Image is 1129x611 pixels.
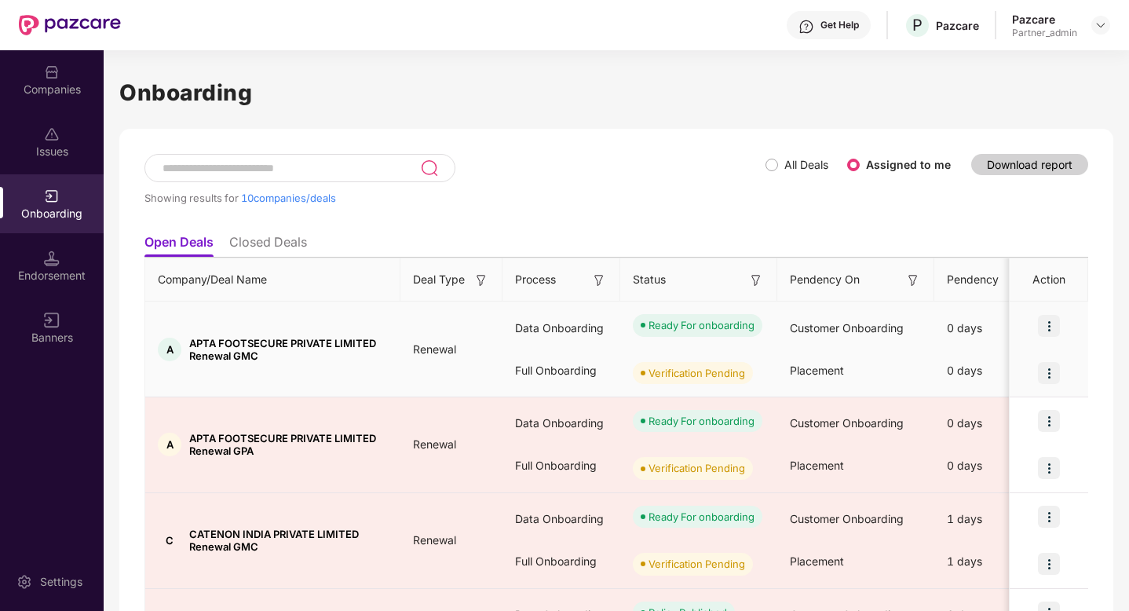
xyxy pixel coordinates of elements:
img: svg+xml;base64,PHN2ZyB3aWR0aD0iMTYiIGhlaWdodD0iMTYiIHZpZXdCb3g9IjAgMCAxNiAxNiIgZmlsbD0ibm9uZSIgeG... [591,273,607,288]
div: Full Onboarding [502,445,620,487]
img: svg+xml;base64,PHN2ZyB3aWR0aD0iMTYiIGhlaWdodD0iMTYiIHZpZXdCb3g9IjAgMCAxNiAxNiIgZmlsbD0ibm9uZSIgeG... [473,273,489,288]
div: Get Help [820,19,859,31]
span: Renewal [400,342,469,356]
img: icon [1038,506,1060,528]
img: svg+xml;base64,PHN2ZyB3aWR0aD0iMTYiIGhlaWdodD0iMTYiIHZpZXdCb3g9IjAgMCAxNiAxNiIgZmlsbD0ibm9uZSIgeG... [748,273,764,288]
span: 10 companies/deals [241,192,336,204]
div: C [158,529,181,552]
img: New Pazcare Logo [19,15,121,35]
label: Assigned to me [866,158,951,171]
img: svg+xml;base64,PHN2ZyBpZD0iU2V0dGluZy0yMHgyMCIgeG1sbnM9Imh0dHA6Ly93d3cudzMub3JnLzIwMDAvc3ZnIiB3aW... [16,574,32,590]
img: svg+xml;base64,PHN2ZyB3aWR0aD0iMTYiIGhlaWdodD0iMTYiIHZpZXdCb3g9IjAgMCAxNiAxNiIgZmlsbD0ibm9uZSIgeG... [905,273,921,288]
div: 0 days [934,402,1052,445]
img: svg+xml;base64,PHN2ZyBpZD0iQ29tcGFuaWVzIiB4bWxucz0iaHR0cDovL3d3dy53My5vcmcvMjAwMC9zdmciIHdpZHRoPS... [44,64,60,80]
div: Ready For onboarding [649,509,754,525]
span: Placement [790,554,844,568]
th: Action [1010,258,1088,302]
span: CATENON INDIA PRIVATE LIMITED Renewal GMC [189,528,388,553]
div: 1 days [934,498,1052,540]
h1: Onboarding [119,75,1113,110]
div: 0 days [934,349,1052,392]
label: All Deals [784,158,828,171]
span: Renewal [400,533,469,547]
span: Renewal [400,437,469,451]
img: icon [1038,410,1060,432]
div: Verification Pending [649,365,745,381]
img: svg+xml;base64,PHN2ZyB3aWR0aD0iMTQuNSIgaGVpZ2h0PSIxNC41IiB2aWV3Qm94PSIwIDAgMTYgMTYiIGZpbGw9Im5vbm... [44,251,60,266]
span: APTA FOOTSECURE PRIVATE LIMITED Renewal GPA [189,432,388,457]
img: svg+xml;base64,PHN2ZyBpZD0iSXNzdWVzX2Rpc2FibGVkIiB4bWxucz0iaHR0cDovL3d3dy53My5vcmcvMjAwMC9zdmciIH... [44,126,60,142]
img: icon [1038,315,1060,337]
li: Closed Deals [229,234,307,257]
th: Company/Deal Name [145,258,400,302]
img: svg+xml;base64,PHN2ZyB3aWR0aD0iMjAiIGhlaWdodD0iMjAiIHZpZXdCb3g9IjAgMCAyMCAyMCIgZmlsbD0ibm9uZSIgeG... [44,188,60,204]
div: Pazcare [936,18,979,33]
span: Deal Type [413,271,465,288]
div: Data Onboarding [502,402,620,445]
span: Customer Onboarding [790,321,904,335]
span: Placement [790,459,844,472]
button: Download report [971,154,1088,175]
div: Ready For onboarding [649,317,754,333]
img: svg+xml;base64,PHN2ZyB3aWR0aD0iMTYiIGhlaWdodD0iMTYiIHZpZXdCb3g9IjAgMCAxNiAxNiIgZmlsbD0ibm9uZSIgeG... [44,313,60,328]
div: Verification Pending [649,556,745,572]
div: 0 days [934,307,1052,349]
div: Full Onboarding [502,540,620,583]
div: 0 days [934,445,1052,487]
div: Settings [35,574,87,590]
span: Process [515,271,556,288]
div: Full Onboarding [502,349,620,392]
span: APTA FOOTSECURE PRIVATE LIMITED Renewal GMC [189,337,388,362]
span: Customer Onboarding [790,512,904,525]
li: Open Deals [144,234,214,257]
div: Pazcare [1012,12,1077,27]
span: Pendency [947,271,1027,288]
div: 1 days [934,540,1052,583]
span: Placement [790,364,844,377]
img: icon [1038,362,1060,384]
div: A [158,433,181,456]
div: Ready For onboarding [649,413,754,429]
div: Verification Pending [649,460,745,476]
div: Data Onboarding [502,307,620,349]
div: Partner_admin [1012,27,1077,39]
div: A [158,338,181,361]
img: icon [1038,457,1060,479]
div: Showing results for [144,192,765,204]
span: Customer Onboarding [790,416,904,430]
img: svg+xml;base64,PHN2ZyBpZD0iRHJvcGRvd24tMzJ4MzIiIHhtbG5zPSJodHRwOi8vd3d3LnczLm9yZy8yMDAwL3N2ZyIgd2... [1094,19,1107,31]
th: Pendency [934,258,1052,302]
div: Data Onboarding [502,498,620,540]
span: Pendency On [790,271,860,288]
img: svg+xml;base64,PHN2ZyB3aWR0aD0iMjQiIGhlaWdodD0iMjUiIHZpZXdCb3g9IjAgMCAyNCAyNSIgZmlsbD0ibm9uZSIgeG... [420,159,438,177]
img: svg+xml;base64,PHN2ZyBpZD0iSGVscC0zMngzMiIgeG1sbnM9Imh0dHA6Ly93d3cudzMub3JnLzIwMDAvc3ZnIiB3aWR0aD... [798,19,814,35]
span: Status [633,271,666,288]
span: P [912,16,923,35]
img: icon [1038,553,1060,575]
